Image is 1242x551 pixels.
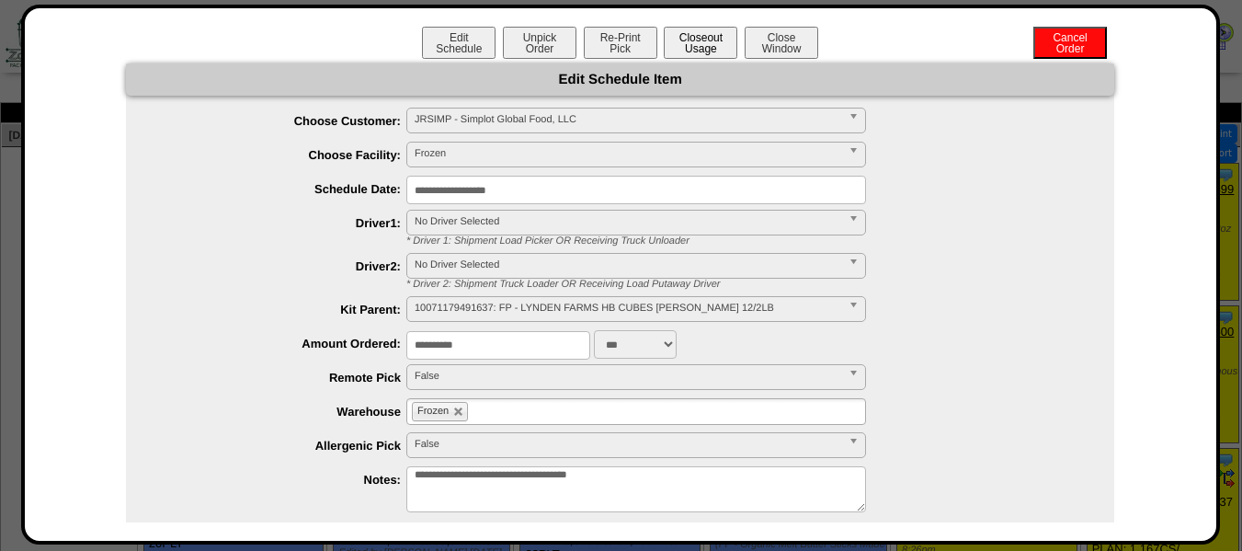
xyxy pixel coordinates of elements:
[415,254,841,276] span: No Driver Selected
[503,27,576,59] button: UnpickOrder
[422,27,496,59] button: EditSchedule
[664,27,737,59] button: CloseoutUsage
[163,337,406,350] label: Amount Ordered:
[415,365,841,387] span: False
[163,148,406,162] label: Choose Facility:
[745,27,818,59] button: CloseWindow
[393,235,1114,247] div: * Driver 1: Shipment Load Picker OR Receiving Truck Unloader
[126,63,1114,96] div: Edit Schedule Item
[163,259,406,273] label: Driver2:
[415,143,841,165] span: Frozen
[584,27,657,59] button: Re-PrintPick
[163,371,406,385] label: Remote Pick
[163,182,406,196] label: Schedule Date:
[415,297,841,319] span: 10071179491637: FP - LYNDEN FARMS HB CUBES [PERSON_NAME] 12/2LB
[163,303,406,316] label: Kit Parent:
[393,279,1114,290] div: * Driver 2: Shipment Truck Loader OR Receiving Load Putaway Driver
[163,439,406,453] label: Allergenic Pick
[415,211,841,233] span: No Driver Selected
[163,114,406,128] label: Choose Customer:
[415,109,841,131] span: JRSIMP - Simplot Global Food, LLC
[417,406,449,417] span: Frozen
[415,433,841,455] span: False
[743,41,820,55] a: CloseWindow
[163,405,406,419] label: Warehouse
[1033,27,1107,59] button: CancelOrder
[163,216,406,230] label: Driver1:
[163,473,406,487] label: Notes:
